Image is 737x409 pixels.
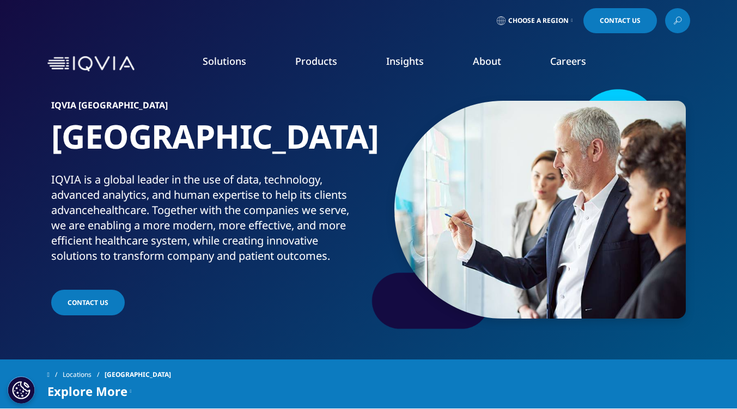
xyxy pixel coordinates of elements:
a: Careers [550,54,586,68]
button: Cookie settings [8,376,35,404]
font: IQVIA is a global leader in the use of data, technology, advanced analytics, and human expertise ... [51,172,347,217]
a: Contact us [51,290,125,315]
a: Contact Us [583,8,657,33]
font: [GEOGRAPHIC_DATA] [51,114,379,158]
font: Contact us [68,298,108,307]
font: Explore More [47,383,127,399]
img: 103_brainstorm-on-glass-window.jpg [394,101,686,319]
font: Choose a Region [508,16,569,25]
a: Solutions [203,54,246,68]
font: Locations [63,370,92,379]
a: Locations [63,365,105,384]
nav: Primary [139,38,690,89]
font: Contact Us [600,16,641,25]
font: IQVIA [GEOGRAPHIC_DATA] [51,99,168,111]
a: Products [295,54,337,68]
font: healthcare [93,203,147,217]
font: . Together with the companies we serve, we are enabling a more modern, more effective, and more e... [51,203,349,263]
a: About [473,54,501,68]
a: Insights [386,54,424,68]
font: [GEOGRAPHIC_DATA] [105,370,171,379]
